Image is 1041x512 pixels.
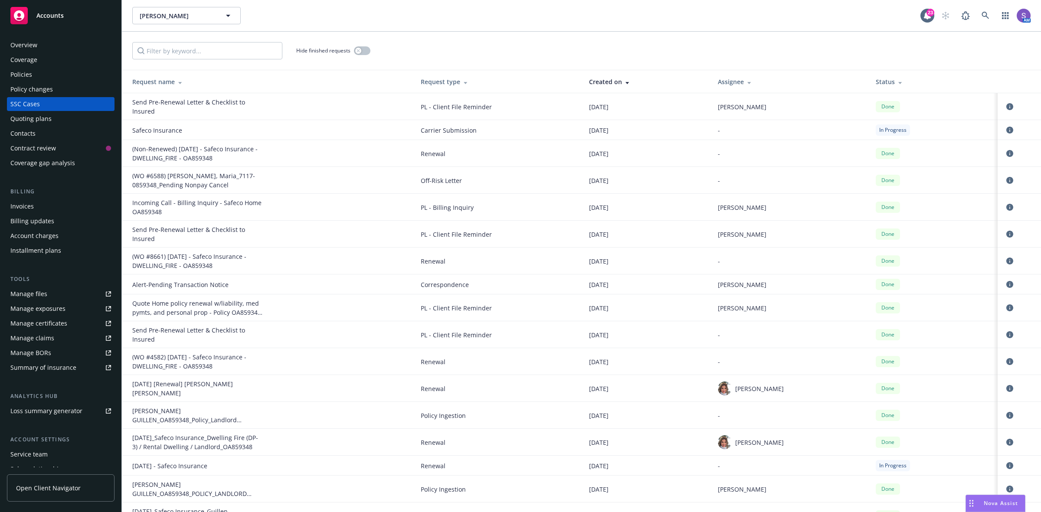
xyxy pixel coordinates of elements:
div: Sales relationships [10,462,65,476]
span: Done [879,438,897,446]
div: Contract review [10,141,56,155]
a: Account charges [7,229,115,243]
div: Analytics hub [7,392,115,401]
span: [DATE] [589,485,609,494]
span: [DATE] [589,149,609,158]
div: Safeco Insurance [132,126,262,135]
span: Done [879,280,897,288]
a: Installment plans [7,244,115,258]
div: 2021-09-22_Safeco Insurance_Dwelling Fire (DP-3) / Rental Dwelling / Landlord_OA859348 [132,433,262,451]
a: Quoting plans [7,112,115,126]
span: [DATE] [589,303,609,313]
div: MARIA GUILLEN_OA859348_Policy_Landlord Protection [132,406,262,424]
div: Drag to move [966,495,977,512]
span: Off-Risk Letter [421,176,575,185]
div: Manage BORs [10,346,51,360]
a: Start snowing [937,7,954,24]
div: - [718,149,862,158]
div: - [718,126,862,135]
a: circleInformation [1005,410,1015,421]
a: circleInformation [1005,229,1015,239]
span: Accounts [36,12,64,19]
div: Loss summary generator [10,404,82,418]
div: (Non-Renewed) 09/22/25 - Safeco Insurance - DWELLING_FIRE - OA859348 [132,144,262,163]
div: - [718,257,862,266]
span: Done [879,103,897,111]
div: Summary of insurance [10,361,76,375]
a: Invoices [7,199,115,213]
div: Contacts [10,127,36,140]
div: Alert-Pending Transaction Notice [132,280,262,289]
a: circleInformation [1005,437,1015,447]
a: circleInformation [1005,329,1015,340]
span: [DATE] [589,461,609,470]
span: [DATE] [589,126,609,135]
span: In Progress [879,126,907,134]
a: Contract review [7,141,115,155]
div: Coverage gap analysis [10,156,75,170]
span: [PERSON_NAME] [718,303,766,313]
span: PL - Client File Reminder [421,230,575,239]
a: Summary of insurance [7,361,115,375]
a: circleInformation [1005,383,1015,394]
a: Manage certificates [7,316,115,330]
span: [DATE] [589,384,609,393]
div: Account charges [10,229,59,243]
a: Policies [7,68,115,82]
a: circleInformation [1005,303,1015,313]
a: Report a Bug [957,7,974,24]
span: [DATE] [589,102,609,111]
div: Status [876,77,991,86]
div: Service team [10,447,48,461]
div: Billing updates [10,214,54,228]
div: Request type [421,77,575,86]
span: Done [879,230,897,238]
div: 09/22/21 - Safeco Insurance [132,461,262,470]
span: Renewal [421,384,575,393]
div: Manage certificates [10,316,67,330]
div: (WO #4582) 09/22/23 - Safeco Insurance - DWELLING_FIRE - OA859348 [132,352,262,371]
span: [DATE] [589,280,609,289]
div: Coverage [10,53,37,67]
div: Manage claims [10,331,54,345]
a: Coverage gap analysis [7,156,115,170]
span: [DATE] [589,438,609,447]
span: Hide finished requests [296,47,350,54]
span: In Progress [879,462,907,470]
span: PL - Client File Reminder [421,330,575,339]
div: Created on [589,77,704,86]
span: [DATE] [589,257,609,266]
a: circleInformation [1005,356,1015,367]
div: 07/24/2022 [Renewal] Guillen, Maria Trinidad Vega [132,379,262,398]
a: circleInformation [1005,484,1015,494]
img: photo [1017,9,1031,23]
span: Done [879,358,897,365]
span: Manage exposures [7,302,115,316]
span: [DATE] [589,357,609,366]
button: Nova Assist [966,495,1025,512]
a: Service team [7,447,115,461]
span: Correspondence [421,280,575,289]
div: - [718,461,862,470]
div: - [718,357,862,366]
span: [PERSON_NAME] [718,280,766,289]
div: Send Pre-Renewal Letter & Checklist to Insured [132,225,262,243]
div: - [718,330,862,339]
span: Renewal [421,438,575,447]
div: Overview [10,38,37,52]
span: [DATE] [589,330,609,339]
a: circleInformation [1005,125,1015,135]
div: 23 [926,9,934,16]
div: Assignee [718,77,862,86]
a: circleInformation [1005,460,1015,471]
a: Contacts [7,127,115,140]
div: Policy changes [10,82,53,96]
a: circleInformation [1005,279,1015,290]
a: circleInformation [1005,148,1015,159]
a: Overview [7,38,115,52]
a: Switch app [997,7,1014,24]
a: SSC Cases [7,97,115,111]
a: Search [977,7,994,24]
div: Request name [132,77,407,86]
span: Carrier Submission [421,126,575,135]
